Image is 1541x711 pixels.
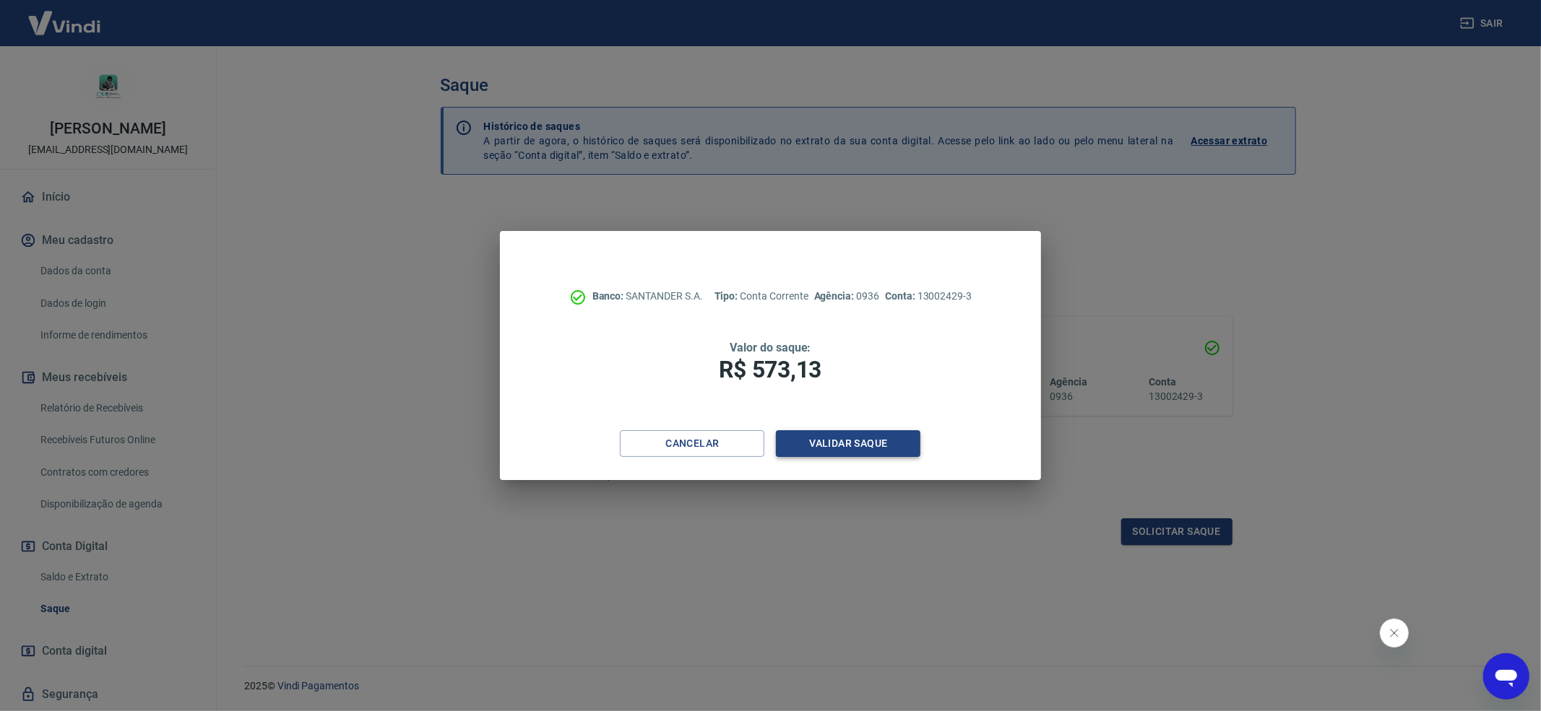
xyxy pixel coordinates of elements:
[1380,619,1409,647] iframe: Fechar mensagem
[620,430,764,457] button: Cancelar
[885,290,918,302] span: Conta:
[885,289,972,304] p: 13002429-3
[720,356,822,383] span: R$ 573,13
[814,290,857,302] span: Agência:
[592,290,626,302] span: Banco:
[1483,653,1529,699] iframe: Botão para abrir a janela de mensagens
[592,289,703,304] p: SANTANDER S.A.
[9,10,121,22] span: Olá! Precisa de ajuda?
[776,430,920,457] button: Validar saque
[715,289,808,304] p: Conta Corrente
[814,289,879,304] p: 0936
[715,290,741,302] span: Tipo:
[730,341,811,354] span: Valor do saque:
